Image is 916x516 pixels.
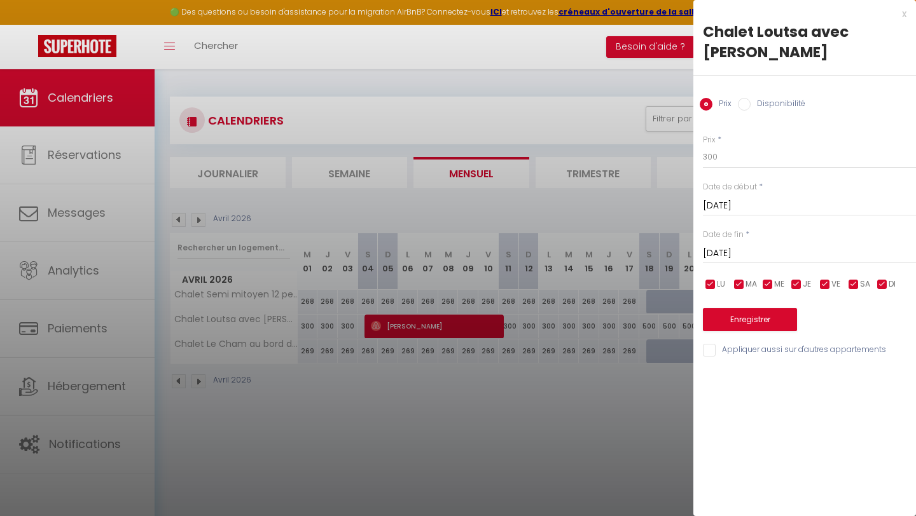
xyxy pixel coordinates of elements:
button: Enregistrer [703,308,797,331]
span: LU [717,278,725,290]
label: Disponibilité [751,98,805,112]
label: Date de début [703,181,757,193]
label: Prix [712,98,732,112]
span: JE [803,278,811,290]
span: VE [831,278,840,290]
label: Prix [703,134,716,146]
span: DI [889,278,896,290]
span: SA [860,278,870,290]
label: Date de fin [703,229,744,241]
div: x [693,6,906,22]
button: Ouvrir le widget de chat LiveChat [10,5,48,43]
span: MA [746,278,757,290]
span: ME [774,278,784,290]
div: Chalet Loutsa avec [PERSON_NAME] [703,22,906,62]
